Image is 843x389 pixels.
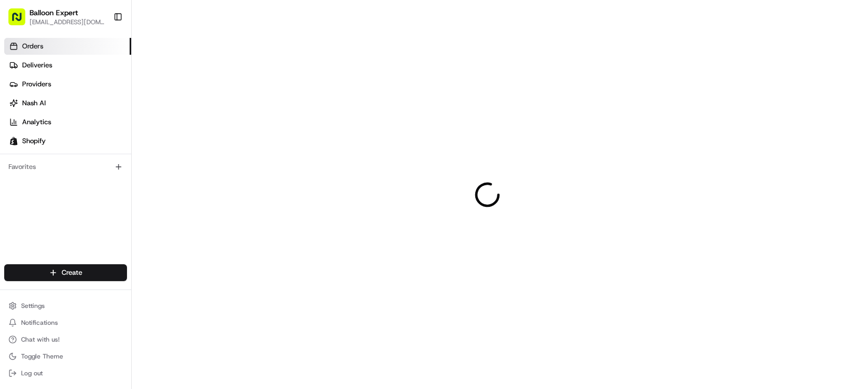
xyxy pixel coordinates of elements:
button: Notifications [4,315,127,330]
a: Orders [4,38,131,55]
span: Deliveries [22,61,52,70]
span: Toggle Theme [21,352,63,361]
button: Settings [4,298,127,313]
span: Settings [21,302,45,310]
button: Toggle Theme [4,349,127,364]
div: Favorites [4,158,127,175]
a: Providers [4,76,131,93]
button: Chat with us! [4,332,127,347]
span: Orders [22,42,43,51]
span: Notifications [21,318,58,327]
span: Providers [22,79,51,89]
img: Shopify logo [9,137,18,145]
span: Create [62,268,82,277]
a: Analytics [4,114,131,131]
span: Chat with us! [21,335,60,344]
span: Log out [21,369,43,377]
button: [EMAIL_ADDRESS][DOMAIN_NAME] [30,18,105,26]
span: Analytics [22,117,51,127]
span: Shopify [22,136,46,146]
a: Nash AI [4,95,131,112]
button: Create [4,264,127,281]
button: Log out [4,366,127,381]
span: Nash AI [22,98,46,108]
a: Shopify [4,133,131,149]
button: Balloon Expert [30,7,78,18]
a: Deliveries [4,57,131,74]
button: Balloon Expert[EMAIL_ADDRESS][DOMAIN_NAME] [4,4,109,29]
